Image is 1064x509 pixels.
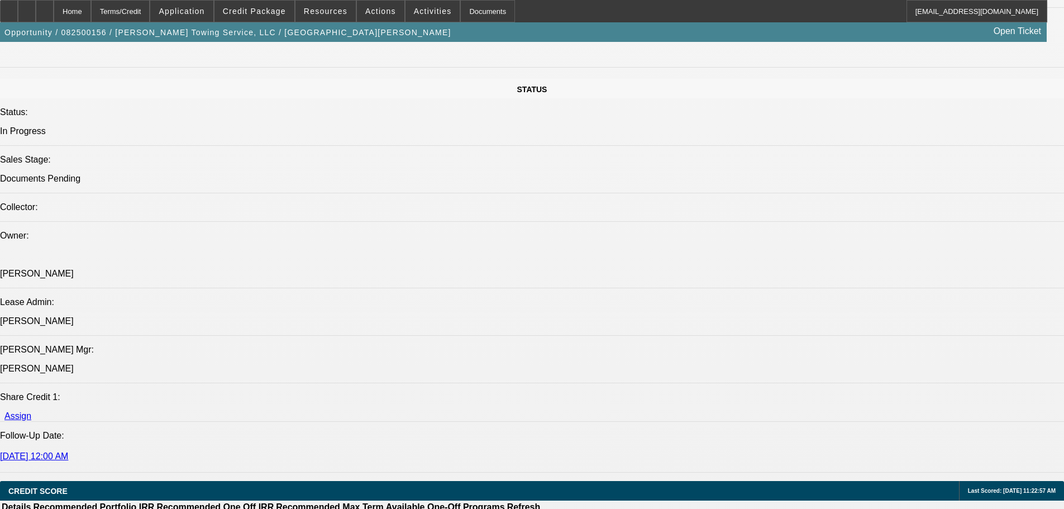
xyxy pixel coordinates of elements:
button: Credit Package [214,1,294,22]
span: Application [159,7,204,16]
span: Resources [304,7,347,16]
button: Application [150,1,213,22]
span: Activities [414,7,452,16]
span: Credit Package [223,7,286,16]
button: Resources [295,1,356,22]
span: Actions [365,7,396,16]
span: Opportunity / 082500156 / [PERSON_NAME] Towing Service, LLC / [GEOGRAPHIC_DATA][PERSON_NAME] [4,28,451,37]
a: Assign [4,411,31,421]
button: Activities [405,1,460,22]
span: STATUS [517,85,547,94]
button: Actions [357,1,404,22]
a: Open Ticket [989,22,1046,41]
span: CREDIT SCORE [8,487,68,496]
span: Last Scored: [DATE] 11:22:57 AM [968,488,1056,494]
